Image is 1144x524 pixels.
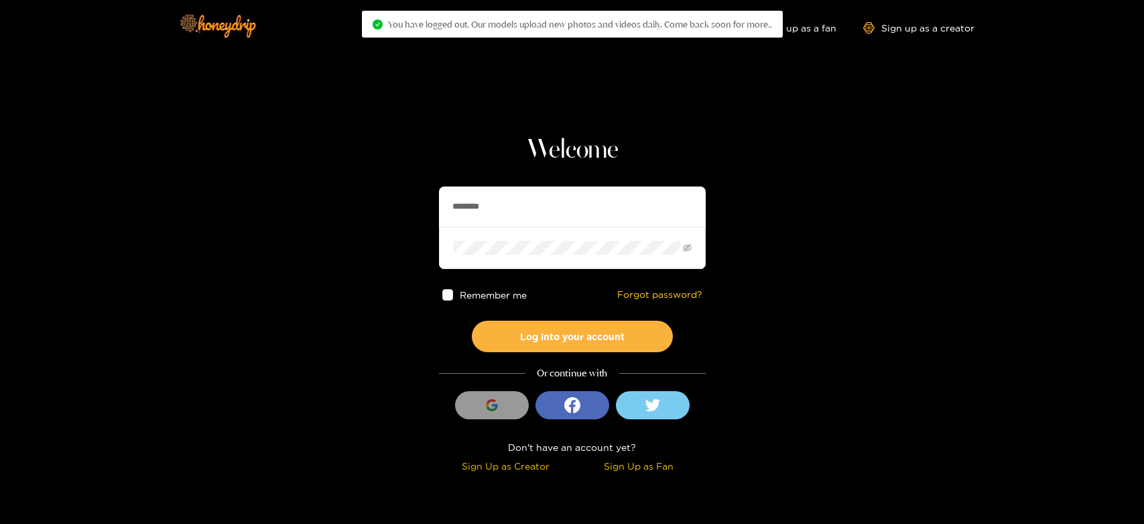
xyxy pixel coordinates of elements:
[617,289,702,301] a: Forgot password?
[863,22,974,34] a: Sign up as a creator
[576,458,702,474] div: Sign Up as Fan
[472,321,673,352] button: Log into your account
[460,290,527,300] span: Remember me
[439,134,706,166] h1: Welcome
[442,458,569,474] div: Sign Up as Creator
[373,19,383,30] span: check-circle
[683,244,692,252] span: eye-invisible
[439,366,706,381] div: Or continue with
[745,22,836,34] a: Sign up as a fan
[388,19,772,30] span: You have logged out. Our models upload new photos and videos daily. Come back soon for more..
[439,439,706,455] div: Don't have an account yet?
